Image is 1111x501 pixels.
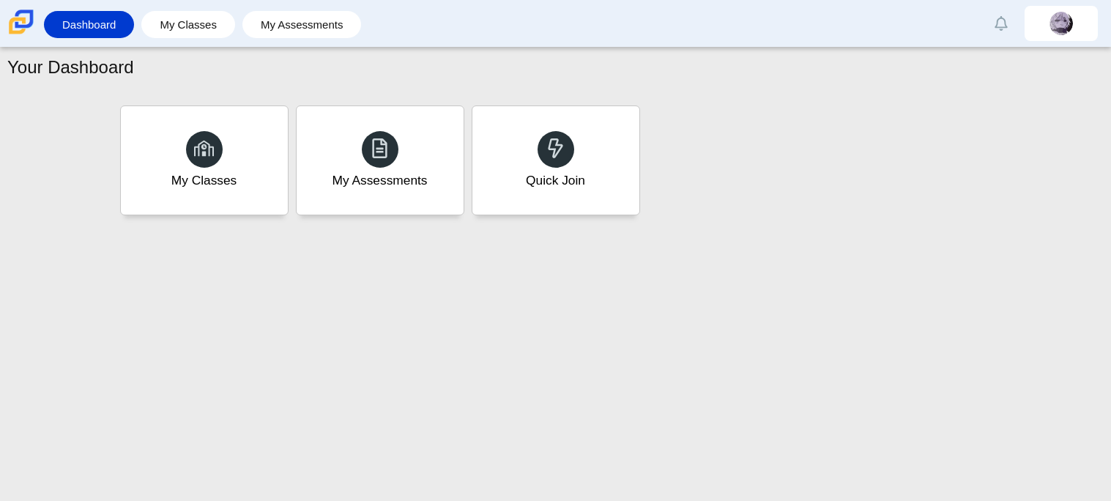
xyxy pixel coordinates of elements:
div: Quick Join [526,171,585,190]
img: Carmen School of Science & Technology [6,7,37,37]
a: My Classes [149,11,228,38]
h1: Your Dashboard [7,55,134,80]
a: My Assessments [250,11,354,38]
a: Quick Join [472,105,640,215]
a: Alerts [985,7,1017,40]
div: My Classes [171,171,237,190]
a: My Assessments [296,105,464,215]
a: Dashboard [51,11,127,38]
img: lamarcus.coleman.Bii3vc [1049,12,1073,35]
div: My Assessments [332,171,428,190]
a: Carmen School of Science & Technology [6,27,37,40]
a: lamarcus.coleman.Bii3vc [1025,6,1098,41]
a: My Classes [120,105,289,215]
